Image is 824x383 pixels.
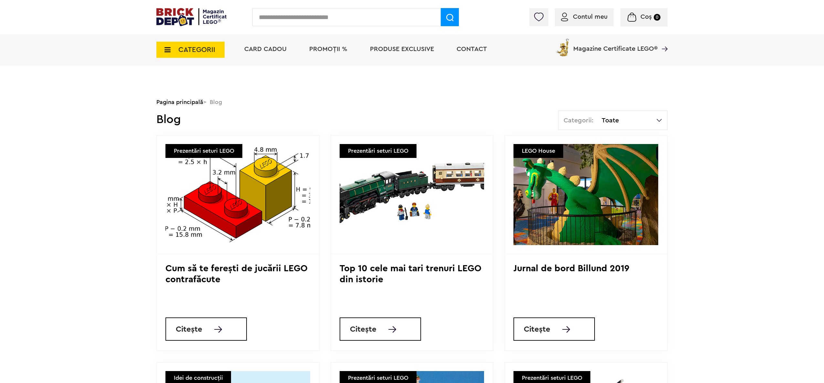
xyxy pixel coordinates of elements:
a: Citește [340,317,421,341]
a: Contul meu [561,14,607,20]
span: Citește [176,326,202,333]
span: Citește [350,326,376,333]
a: Citește [165,317,247,341]
span: Coș [640,14,652,20]
div: Toate [558,110,668,130]
a: PROMOȚII % [309,46,347,52]
a: Contact [457,46,487,52]
span: Categorii: [564,117,594,124]
span: Prezentări seturi LEGO [348,375,408,381]
h1: Top 10 cele mai tari trenuri LEGO din istorie [340,263,484,285]
div: > Blog [156,94,668,110]
span: Prezentări seturi LEGO [174,148,234,154]
a: Card Cadou [244,46,287,52]
h2: Blog [156,110,181,129]
h1: Jurnal de bord Billund 2019 [513,263,658,285]
h1: Cum să te ferești de jucării LEGO contrafăcute [165,263,310,285]
a: Produse exclusive [370,46,434,52]
a: Citește [513,317,595,341]
span: Prezentări seturi LEGO [348,148,408,154]
span: Idei de construcții [174,375,223,381]
span: Citește [524,326,550,333]
small: 0 [654,14,660,21]
span: Magazine Certificate LEGO® [573,37,658,52]
span: Prezentări seturi LEGO [522,375,582,381]
span: LEGO House [522,148,555,154]
span: CATEGORII [178,46,215,53]
a: Magazine Certificate LEGO® [658,37,668,44]
span: Contul meu [573,14,607,20]
a: Pagina principală [156,99,203,105]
